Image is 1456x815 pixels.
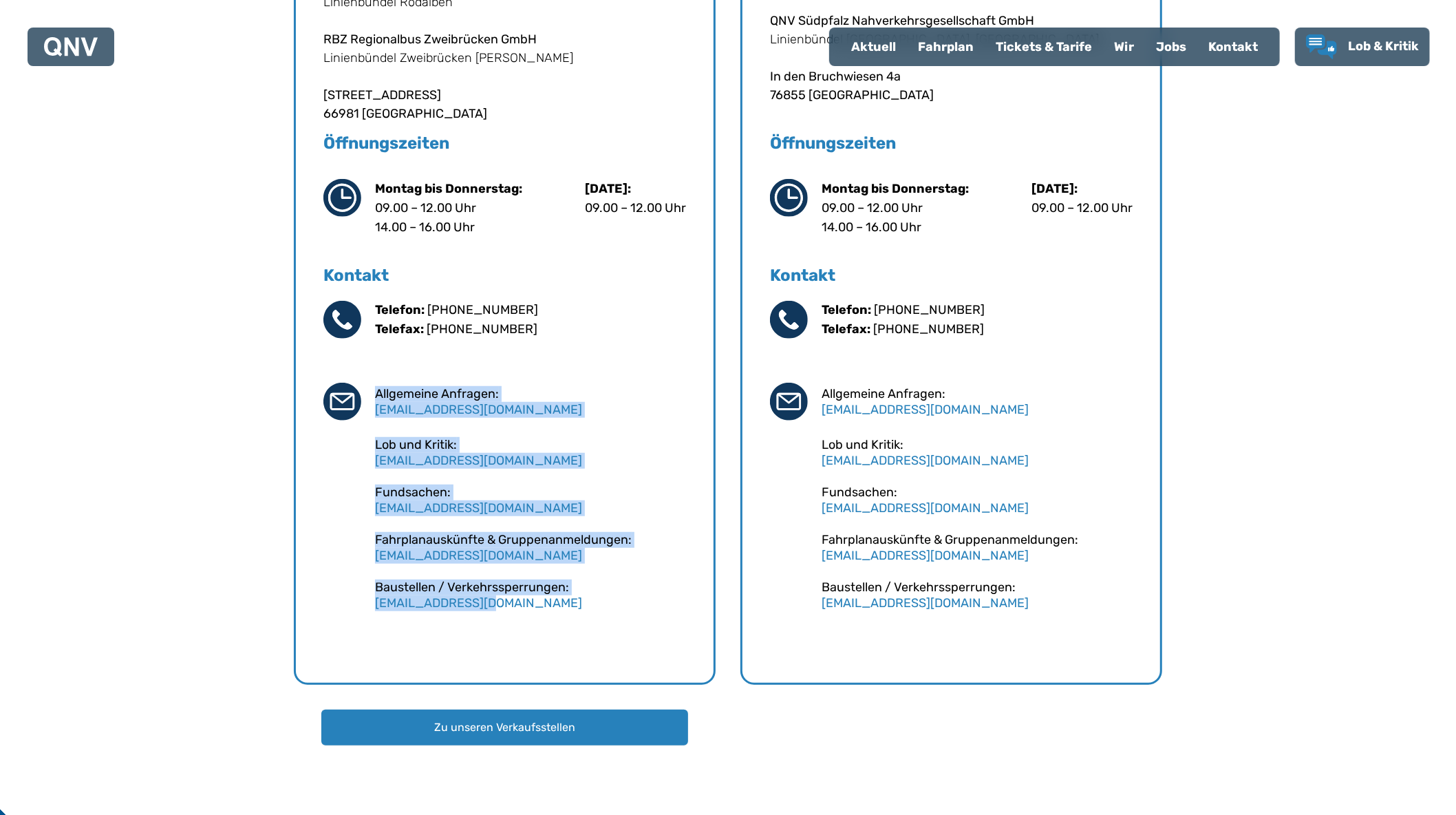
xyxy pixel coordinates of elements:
a: [EMAIL_ADDRESS][DOMAIN_NAME] [822,453,1029,468]
a: [EMAIL_ADDRESS][DOMAIN_NAME] [375,500,582,516]
div: Allgemeine Anfragen: [822,386,1133,417]
a: Fahrplan [907,29,985,65]
p: 09.00 – 12.00 Uhr 14.00 – 16.00 Uhr [375,198,522,237]
b: Telefon: [375,302,425,317]
div: Lob und Kritik: [822,437,1133,468]
p: 09.00 – 12.00 Uhr [585,198,686,218]
a: [PHONE_NUMBER] [427,321,537,337]
div: Baustellen / Verkehrssperrungen: [375,580,686,611]
p: 09.00 – 12.00 Uhr [1031,198,1133,218]
b: Telefax: [375,321,424,337]
a: [EMAIL_ADDRESS][DOMAIN_NAME] [822,595,1029,611]
div: Lob und Kritik: [375,437,686,468]
span: Lob & Kritik [1348,39,1419,54]
p: [STREET_ADDRESS] 66981 [GEOGRAPHIC_DATA] [323,86,686,123]
img: QNV Logo [44,37,98,56]
button: Zu unseren Verkaufsstellen [321,710,688,745]
a: [PHONE_NUMBER] [874,302,985,317]
a: [EMAIL_ADDRESS][DOMAIN_NAME] [822,548,1029,563]
a: [EMAIL_ADDRESS][DOMAIN_NAME] [375,453,582,468]
a: [EMAIL_ADDRESS][DOMAIN_NAME] [375,595,582,611]
div: Fahrplanauskünfte & Gruppenanmeldungen: [375,532,686,563]
p: Linienbündel [GEOGRAPHIC_DATA], [GEOGRAPHIC_DATA] [770,30,1133,49]
b: Telefon: [822,302,871,317]
a: [EMAIL_ADDRESS][DOMAIN_NAME] [375,548,582,563]
p: In den Bruchwiesen 4a 76855 [GEOGRAPHIC_DATA] [770,67,1133,105]
a: Kontakt [1197,29,1269,65]
h5: Kontakt [770,264,1133,286]
h5: Kontakt [323,264,686,286]
p: Montag bis Donnerstag: [375,179,522,198]
p: [DATE]: [1031,179,1133,198]
a: [PHONE_NUMBER] [427,302,538,317]
p: 09.00 – 12.00 Uhr 14.00 – 16.00 Uhr [822,198,969,237]
a: [PHONE_NUMBER] [873,321,984,337]
div: Allgemeine Anfragen: [375,386,686,417]
div: Fahrplanauskünfte & Gruppenanmeldungen: [822,532,1133,563]
a: Lob & Kritik [1306,34,1419,59]
p: [DATE]: [585,179,686,198]
p: RBZ Regionalbus Zweibrücken GmbH [323,30,686,49]
h5: Öffnungszeiten [323,132,686,154]
p: Linienbündel Zweibrücken [PERSON_NAME] [323,49,686,67]
h5: Öffnungszeiten [770,132,1133,154]
p: QNV Südpfalz Nahverkehrsgesellschaft GmbH [770,12,1133,30]
a: Wir [1103,29,1145,65]
div: Baustellen / Verkehrssperrungen: [822,580,1133,611]
p: Montag bis Donnerstag: [822,179,969,198]
a: [EMAIL_ADDRESS][DOMAIN_NAME] [375,402,582,417]
a: Jobs [1145,29,1197,65]
a: QNV Logo [44,33,98,61]
a: Tickets & Tarife [985,29,1103,65]
a: Aktuell [840,29,907,65]
a: [EMAIL_ADDRESS][DOMAIN_NAME] [822,402,1029,417]
a: [EMAIL_ADDRESS][DOMAIN_NAME] [822,500,1029,516]
b: Telefax: [822,321,870,337]
div: Fundsachen: [822,485,1133,516]
div: Fundsachen: [375,485,686,516]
